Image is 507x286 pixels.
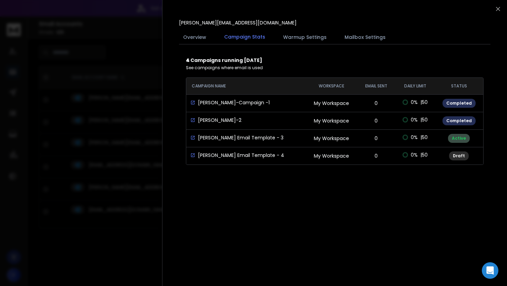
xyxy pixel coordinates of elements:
td: | 50 [396,130,435,145]
span: 0 % [411,99,418,106]
th: CAMPAIGN NAME [186,78,306,94]
th: Workspace [306,78,357,94]
td: 0 [357,147,395,165]
td: [PERSON_NAME]-Campaign -1 [186,95,297,110]
td: 0 [357,94,395,112]
td: [PERSON_NAME]-2 [186,113,297,128]
td: | 50 [396,147,435,162]
td: [PERSON_NAME] Email Template - 3 [186,130,297,145]
td: 0 [357,112,395,129]
p: Campaigns running [DATE] [186,57,484,64]
button: Overview [179,30,210,45]
th: STATUS [435,78,483,94]
td: My Workspace [306,112,357,129]
span: 0 % [411,134,418,141]
button: Mailbox Settings [340,30,390,45]
button: Campaign Stats [220,29,269,45]
td: | 50 [396,95,435,110]
span: 0 % [411,151,418,158]
span: 0 % [411,116,418,123]
div: Completed [443,116,476,125]
div: Draft [449,151,469,160]
td: 0 [357,129,395,147]
div: Active [448,134,470,143]
td: My Workspace [306,147,357,165]
td: My Workspace [306,94,357,112]
div: Completed [443,99,476,108]
th: DAILY LIMIT [396,78,435,94]
p: See campaigns where email is used [186,65,484,71]
b: 4 [186,57,190,64]
td: [PERSON_NAME] Email Template - 4 [186,148,297,163]
div: Open Intercom Messenger [482,262,498,279]
th: EMAIL SENT [357,78,395,94]
button: Warmup Settings [279,30,331,45]
td: My Workspace [306,129,357,147]
td: | 50 [396,112,435,127]
p: [PERSON_NAME][EMAIL_ADDRESS][DOMAIN_NAME] [179,19,297,26]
